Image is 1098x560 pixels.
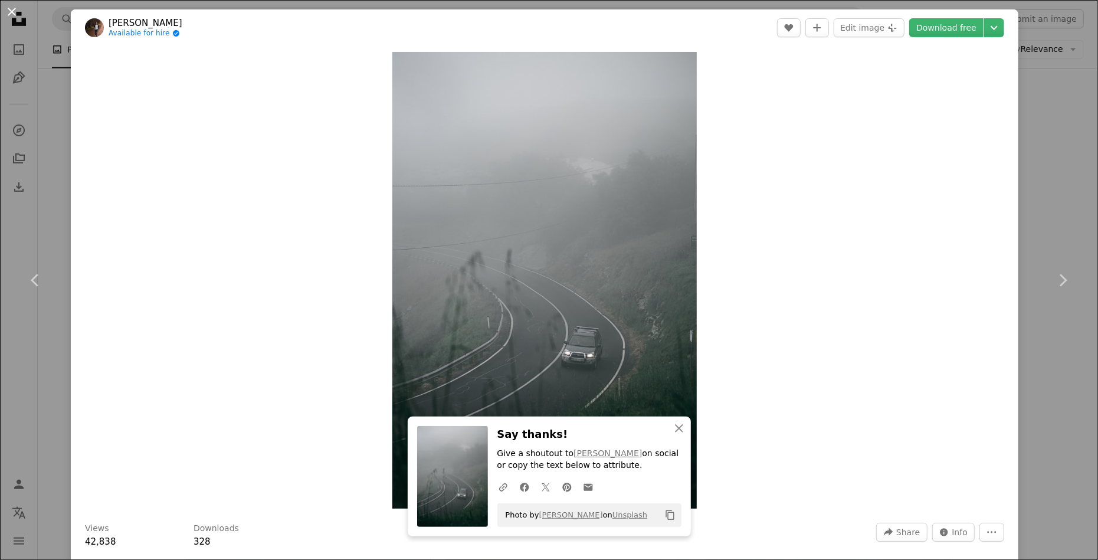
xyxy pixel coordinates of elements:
a: [PERSON_NAME] [109,17,182,29]
a: Next [1027,224,1098,337]
a: [PERSON_NAME] [573,448,642,458]
span: Share [896,523,920,541]
a: Share on Facebook [514,475,535,499]
p: Give a shoutout to on social or copy the text below to attribute. [497,448,681,471]
button: Edit image [834,18,904,37]
button: Copy to clipboard [660,505,680,525]
a: Download free [909,18,984,37]
button: Stats about this image [932,523,975,542]
button: Share this image [876,523,927,542]
button: Choose download size [984,18,1004,37]
button: More Actions [979,523,1004,542]
img: cars on road between green grass field during foggy weather [392,52,697,509]
h3: Say thanks! [497,426,681,443]
a: Unsplash [612,510,647,519]
a: Share over email [578,475,599,499]
span: Info [952,523,968,541]
a: Share on Twitter [535,475,556,499]
span: Photo by on [500,506,648,525]
a: [PERSON_NAME] [539,510,603,519]
h3: Downloads [194,523,239,535]
button: Zoom in on this image [392,52,697,509]
a: Available for hire [109,29,182,38]
button: Add to Collection [805,18,829,37]
a: Share on Pinterest [556,475,578,499]
h3: Views [85,523,109,535]
span: 328 [194,536,211,547]
button: Like [777,18,801,37]
img: Go to Andrew Teoh's profile [85,18,104,37]
span: 42,838 [85,536,116,547]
